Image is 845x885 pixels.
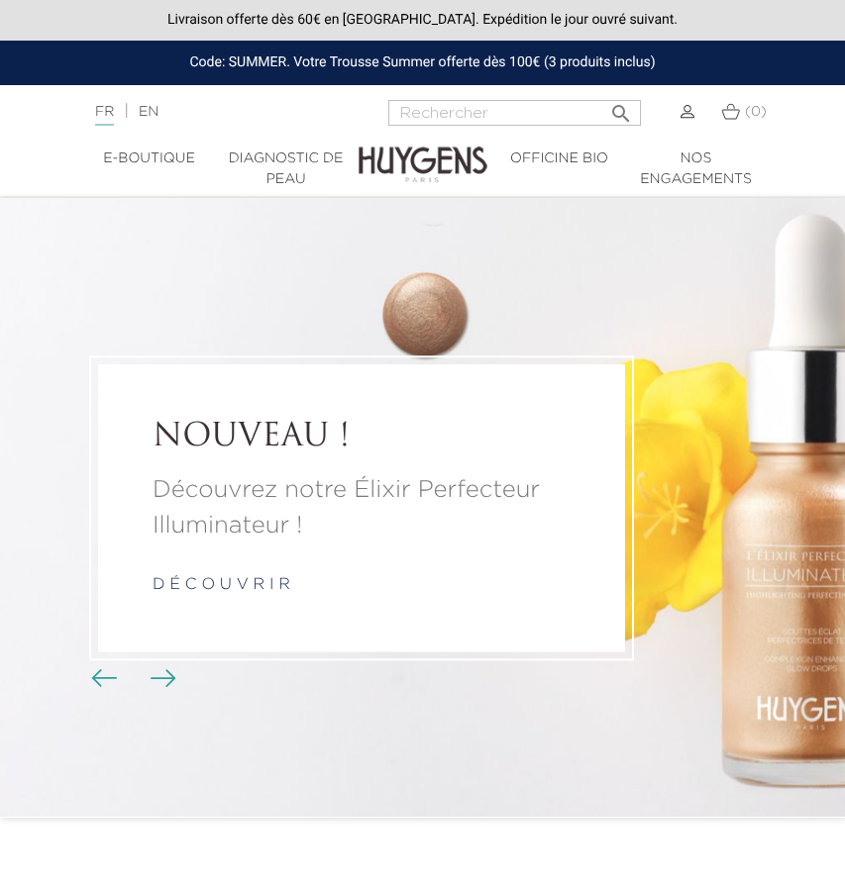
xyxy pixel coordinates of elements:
button:  [603,94,639,121]
a: NOUVEAU ! [153,419,571,456]
a: Découvrez notre Élixir Perfecteur Illuminateur ! [153,472,571,543]
a: EN [139,105,158,119]
a: Nos engagements [628,148,765,190]
a: d é c o u v r i r [153,577,290,593]
a: FR [95,105,114,126]
a: Diagnostic de peau [218,148,355,190]
a: E-Boutique [81,148,218,169]
img: Huygens [359,115,487,185]
input: Rechercher [388,100,641,126]
div: Boutons du carrousel [99,664,163,694]
div: | [85,100,337,124]
a: Officine Bio [491,148,628,169]
span: (0) [745,105,767,119]
i:  [609,96,633,120]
